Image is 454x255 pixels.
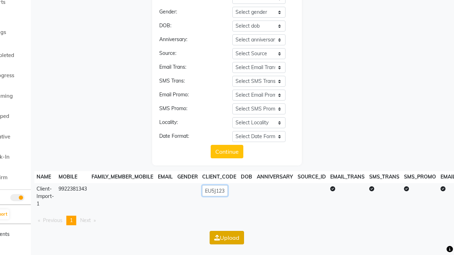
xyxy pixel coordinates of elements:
span: 1 [70,217,73,223]
input: Enter code [202,185,228,196]
span: Previous [43,217,62,223]
th: SMS_PROMO [402,171,438,183]
span: Next [80,217,91,223]
th: EMAIL_TRANS [328,171,367,183]
div: Gender: [154,8,227,18]
button: Upload [210,231,244,244]
th: FAMILY_MEMBER_MOBILE [89,171,156,183]
th: SOURCE_ID [295,171,328,183]
td: Client-Import-1 [34,183,56,210]
div: Anniversary: [154,36,227,45]
th: NAME [34,171,56,183]
div: SMS Trans: [154,77,227,87]
div: Source: [154,50,227,59]
th: ANNIVERSARY [254,171,295,183]
th: SMS_TRANS [367,171,402,183]
th: EMAIL [155,171,175,183]
div: DOB: [154,22,227,32]
td: 9922381343 [56,183,89,210]
div: Email Promo: [154,91,227,101]
div: Locality: [154,119,227,128]
div: Date Format: [154,132,227,142]
th: MOBILE [56,171,89,183]
th: DOB [239,171,255,183]
button: Continue [211,145,243,158]
th: GENDER [175,171,200,183]
div: SMS Promo: [154,105,227,114]
th: CLIENT_CODE [200,171,239,183]
nav: Pagination [34,216,419,225]
div: Email Trans: [154,63,227,73]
